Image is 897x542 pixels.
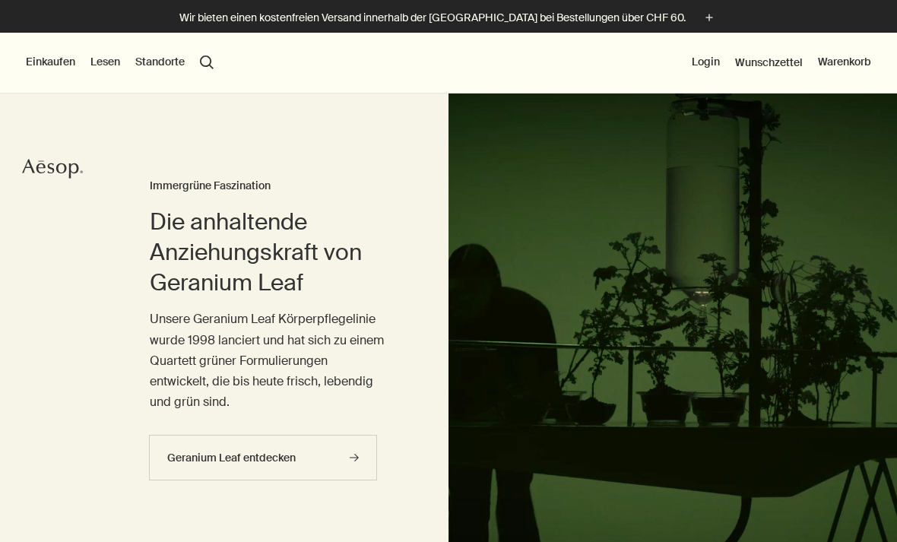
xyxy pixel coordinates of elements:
h2: Die anhaltende Anziehungskraft von Geranium Leaf [150,207,388,298]
div: Durch den Besuch dieser Website erklären Sie sich mit der Verwendung von Cookies einverstanden. D... [99,413,491,493]
button: Login [692,55,720,70]
h3: Immergrüne Faszination [150,177,388,195]
a: Weitere Informationen zum Datenschutz, wird in neuer registerkarte geöffnet [303,472,420,485]
button: Alle Cookies akzeptieren [524,416,674,450]
button: Einkaufen [26,55,75,70]
button: Fortfahren ohne Akzeptieren [532,391,665,404]
nav: primary [26,33,214,94]
button: Lesen [90,55,120,70]
a: Aesop [22,157,83,184]
button: Warenkorb [818,55,871,70]
button: Menüpunkt "Suche" öffnen [200,55,214,69]
div: Datenschutz [61,358,734,518]
button: Wir bieten einen kostenfreien Versand innerhalb der [GEOGRAPHIC_DATA] bei Bestellungen über CHF 60. [179,9,718,27]
p: Wir bieten einen kostenfreien Versand innerhalb der [GEOGRAPHIC_DATA] bei Bestellungen über CHF 60. [179,10,686,26]
nav: supplementary [692,33,871,94]
a: Wunschzettel [735,55,803,69]
button: Cookies [34,418,83,467]
button: Cookie-Einstellungen, Öffnet das Einstellungscenter-Dialogfeld [538,458,660,490]
button: Standorte [135,55,185,70]
svg: Aesop [22,157,83,180]
p: Unsere Geranium Leaf Körperpflegelinie wurde 1998 lanciert und hat sich zu einem Quartett grüner ... [150,309,388,412]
